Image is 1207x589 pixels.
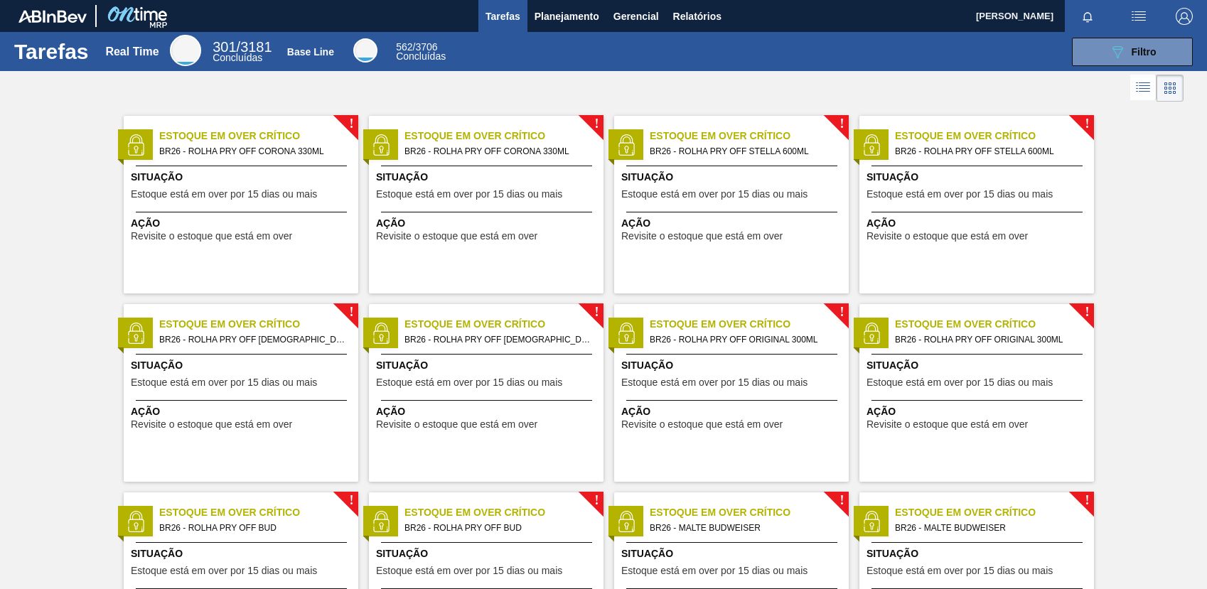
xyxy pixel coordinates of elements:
[867,566,1053,576] span: Estoque está em over por 15 dias ou mais
[159,317,358,332] span: Estoque em Over Crítico
[131,170,355,185] span: Situação
[486,8,520,25] span: Tarefas
[131,566,317,576] span: Estoque está em over por 15 dias ou mais
[867,231,1028,242] span: Revisite o estoque que está em over
[125,323,146,344] img: status
[404,332,592,347] span: BR26 - ROLHA PRY OFF BRAHMA DUPLO MALTE 300ML
[376,231,537,242] span: Revisite o estoque que está em over
[125,511,146,532] img: status
[621,216,845,231] span: Ação
[131,377,317,388] span: Estoque está em over por 15 dias ou mais
[131,546,355,561] span: Situação
[370,134,392,156] img: status
[867,358,1090,373] span: Situação
[14,43,89,60] h1: Tarefas
[621,170,845,185] span: Situação
[376,216,600,231] span: Ação
[613,8,659,25] span: Gerencial
[673,8,721,25] span: Relatórios
[287,46,334,58] div: Base Line
[621,358,845,373] span: Situação
[159,505,358,520] span: Estoque em Over Crítico
[839,119,844,129] span: !
[376,189,562,200] span: Estoque está em over por 15 dias ou mais
[594,495,599,506] span: !
[867,216,1090,231] span: Ação
[867,419,1028,430] span: Revisite o estoque que está em over
[1072,38,1193,66] button: Filtro
[213,41,272,63] div: Real Time
[839,495,844,506] span: !
[376,566,562,576] span: Estoque está em over por 15 dias ou mais
[376,170,600,185] span: Situação
[895,144,1083,159] span: BR26 - ROLHA PRY OFF STELLA 600ML
[867,189,1053,200] span: Estoque está em over por 15 dias ou mais
[376,377,562,388] span: Estoque está em over por 15 dias ou mais
[650,520,837,536] span: BR26 - MALTE BUDWEISER
[616,134,637,156] img: status
[376,546,600,561] span: Situação
[616,511,637,532] img: status
[159,332,347,347] span: BR26 - ROLHA PRY OFF BRAHMA DUPLO MALTE 300ML
[105,45,159,58] div: Real Time
[131,231,292,242] span: Revisite o estoque que está em over
[1130,8,1147,25] img: userActions
[170,35,201,66] div: Real Time
[1085,307,1089,318] span: !
[18,10,87,23] img: TNhmsLtSVTkK8tSr43FrP2fwEKptu5GPRR3wAAAABJRU5ErkJggg==
[213,39,272,55] span: / 3181
[131,189,317,200] span: Estoque está em over por 15 dias ou mais
[861,134,882,156] img: status
[370,323,392,344] img: status
[867,404,1090,419] span: Ação
[895,505,1094,520] span: Estoque em Over Crítico
[376,404,600,419] span: Ação
[1085,119,1089,129] span: !
[594,119,599,129] span: !
[895,129,1094,144] span: Estoque em Over Crítico
[1157,75,1184,102] div: Visão em Cards
[159,129,358,144] span: Estoque em Over Crítico
[404,144,592,159] span: BR26 - ROLHA PRY OFF CORONA 330ML
[867,170,1090,185] span: Situação
[616,323,637,344] img: status
[650,505,849,520] span: Estoque em Over Crítico
[535,8,599,25] span: Planejamento
[594,307,599,318] span: !
[396,43,446,61] div: Base Line
[349,495,353,506] span: !
[376,419,537,430] span: Revisite o estoque que está em over
[396,41,412,53] span: 562
[650,144,837,159] span: BR26 - ROLHA PRY OFF STELLA 600ML
[621,566,808,576] span: Estoque está em over por 15 dias ou mais
[1176,8,1193,25] img: Logout
[131,216,355,231] span: Ação
[131,404,355,419] span: Ação
[621,189,808,200] span: Estoque está em over por 15 dias ou mais
[621,377,808,388] span: Estoque está em over por 15 dias ou mais
[370,511,392,532] img: status
[839,307,844,318] span: !
[621,404,845,419] span: Ação
[131,419,292,430] span: Revisite o estoque que está em over
[621,546,845,561] span: Situação
[895,317,1094,332] span: Estoque em Over Crítico
[867,546,1090,561] span: Situação
[159,144,347,159] span: BR26 - ROLHA PRY OFF CORONA 330ML
[404,317,603,332] span: Estoque em Over Crítico
[404,505,603,520] span: Estoque em Over Crítico
[1065,6,1110,26] button: Notificações
[867,377,1053,388] span: Estoque está em over por 15 dias ou mais
[349,307,353,318] span: !
[650,332,837,347] span: BR26 - ROLHA PRY OFF ORIGINAL 300ML
[353,38,377,63] div: Base Line
[650,129,849,144] span: Estoque em Over Crítico
[125,134,146,156] img: status
[1132,46,1157,58] span: Filtro
[895,332,1083,347] span: BR26 - ROLHA PRY OFF ORIGINAL 300ML
[1130,75,1157,102] div: Visão em Lista
[213,52,262,63] span: Concluídas
[861,511,882,532] img: status
[404,520,592,536] span: BR26 - ROLHA PRY OFF BUD
[376,358,600,373] span: Situação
